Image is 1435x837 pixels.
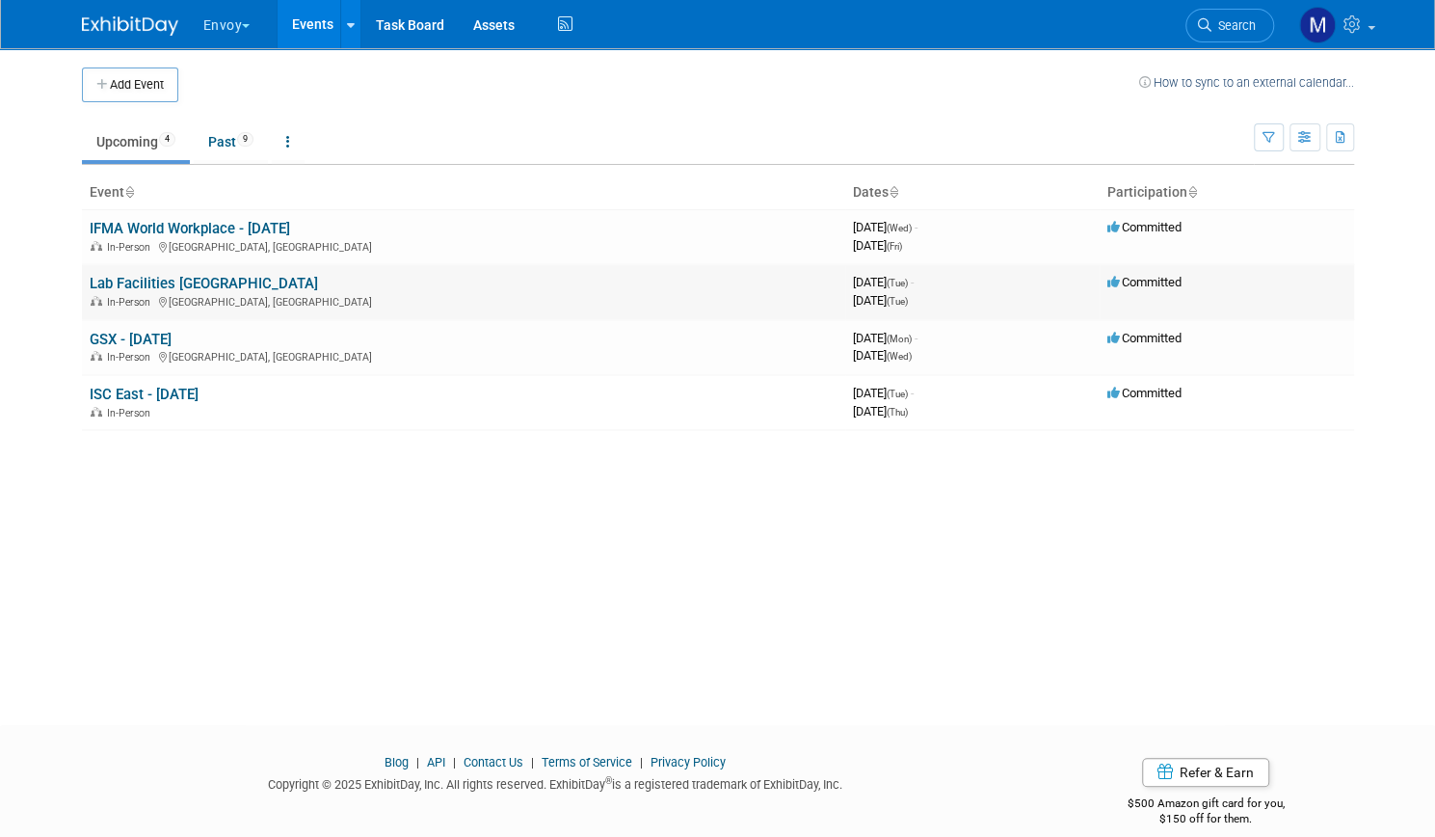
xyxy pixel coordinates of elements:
[90,331,172,348] a: GSX - [DATE]
[107,241,156,254] span: In-Person
[82,123,190,160] a: Upcoming4
[1187,184,1197,200] a: Sort by Participation Type
[1057,811,1354,827] div: $150 off for them.
[911,386,914,400] span: -
[1142,758,1269,787] a: Refer & Earn
[887,334,912,344] span: (Mon)
[107,351,156,364] span: In-Person
[448,755,461,769] span: |
[887,296,908,307] span: (Tue)
[889,184,898,200] a: Sort by Start Date
[853,348,912,363] span: [DATE]
[915,331,917,345] span: -
[91,296,102,306] img: In-Person Event
[90,293,837,309] div: [GEOGRAPHIC_DATA], [GEOGRAPHIC_DATA]
[1100,176,1354,209] th: Participation
[1299,7,1336,43] img: Matt h
[1139,75,1354,90] a: How to sync to an external calendar...
[887,223,912,233] span: (Wed)
[853,404,908,418] span: [DATE]
[1107,220,1182,234] span: Committed
[82,67,178,102] button: Add Event
[887,407,908,418] span: (Thu)
[1107,386,1182,400] span: Committed
[853,275,914,289] span: [DATE]
[845,176,1100,209] th: Dates
[853,293,908,308] span: [DATE]
[853,331,917,345] span: [DATE]
[887,278,908,288] span: (Tue)
[237,132,253,147] span: 9
[526,755,539,769] span: |
[159,132,175,147] span: 4
[542,755,632,769] a: Terms of Service
[464,755,523,769] a: Contact Us
[82,16,178,36] img: ExhibitDay
[1185,9,1274,42] a: Search
[853,386,914,400] span: [DATE]
[107,407,156,419] span: In-Person
[1211,18,1256,33] span: Search
[651,755,726,769] a: Privacy Policy
[915,220,917,234] span: -
[194,123,268,160] a: Past9
[124,184,134,200] a: Sort by Event Name
[427,755,445,769] a: API
[911,275,914,289] span: -
[605,775,612,786] sup: ®
[91,351,102,361] img: In-Person Event
[91,241,102,251] img: In-Person Event
[90,348,837,364] div: [GEOGRAPHIC_DATA], [GEOGRAPHIC_DATA]
[90,386,199,403] a: ISC East - [DATE]
[1107,331,1182,345] span: Committed
[853,238,902,253] span: [DATE]
[887,389,908,399] span: (Tue)
[1107,275,1182,289] span: Committed
[385,755,409,769] a: Blog
[1057,783,1354,827] div: $500 Amazon gift card for you,
[887,351,912,362] span: (Wed)
[635,755,648,769] span: |
[90,220,290,237] a: IFMA World Workplace - [DATE]
[82,176,845,209] th: Event
[107,296,156,309] span: In-Person
[90,238,837,254] div: [GEOGRAPHIC_DATA], [GEOGRAPHIC_DATA]
[412,755,424,769] span: |
[90,275,318,292] a: Lab Facilities [GEOGRAPHIC_DATA]
[82,771,1029,794] div: Copyright © 2025 ExhibitDay, Inc. All rights reserved. ExhibitDay is a registered trademark of Ex...
[91,407,102,417] img: In-Person Event
[853,220,917,234] span: [DATE]
[887,241,902,252] span: (Fri)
